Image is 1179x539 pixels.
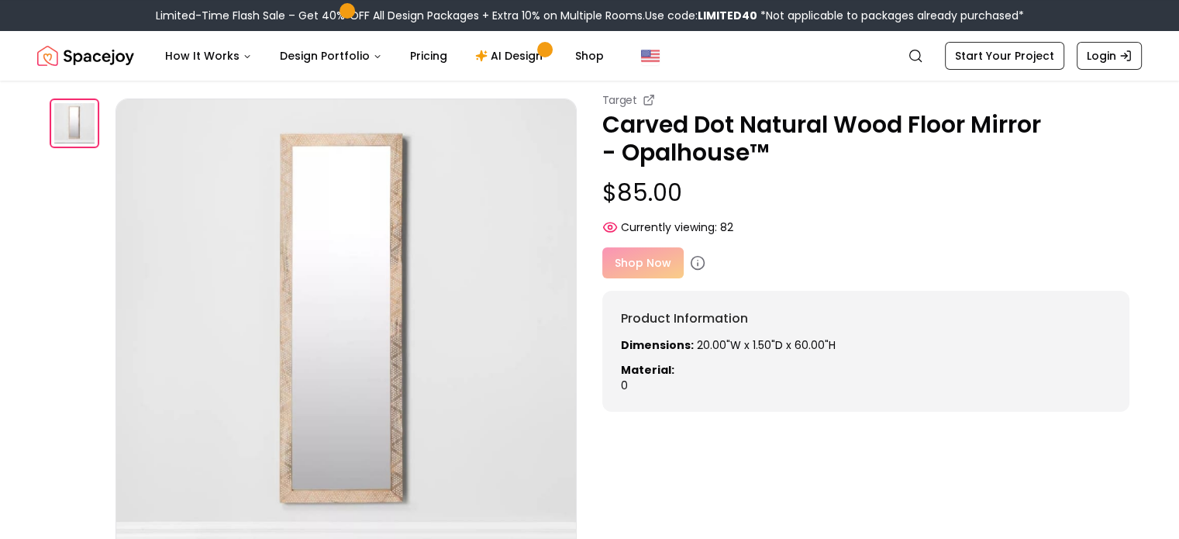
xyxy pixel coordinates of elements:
a: Shop [563,40,616,71]
button: How It Works [153,40,264,71]
a: Start Your Project [945,42,1064,70]
nav: Main [153,40,616,71]
span: Use code: [645,8,757,23]
span: Currently viewing: [621,219,717,235]
a: Login [1077,42,1142,70]
h6: Product Information [621,309,1112,328]
p: Carved Dot Natural Wood Floor Mirror - Opalhouse™ [602,111,1130,167]
small: Target [602,92,637,108]
div: 0 [621,337,1112,393]
b: LIMITED40 [698,8,757,23]
a: AI Design [463,40,560,71]
a: Pricing [398,40,460,71]
p: 20.00"W x 1.50"D x 60.00"H [621,337,1112,353]
span: 82 [720,219,733,235]
p: $85.00 [602,179,1130,207]
span: *Not applicable to packages already purchased* [757,8,1024,23]
button: Design Portfolio [267,40,395,71]
img: Spacejoy Logo [37,40,134,71]
strong: Dimensions: [621,337,694,353]
div: Limited-Time Flash Sale – Get 40% OFF All Design Packages + Extra 10% on Multiple Rooms. [156,8,1024,23]
img: https://storage.googleapis.com/spacejoy-main/assets/5e83101a9932e900288488a5/image/GUEST_8cfa6188... [50,98,99,148]
strong: Material: [621,362,674,378]
img: United States [641,47,660,65]
a: Spacejoy [37,40,134,71]
nav: Global [37,31,1142,81]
